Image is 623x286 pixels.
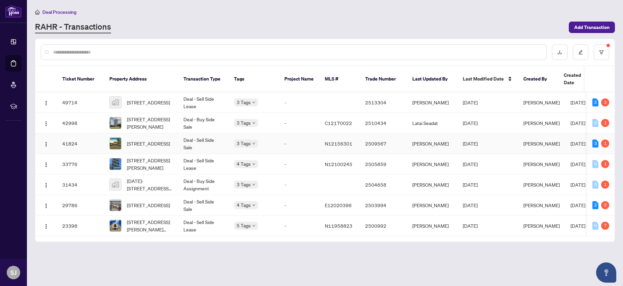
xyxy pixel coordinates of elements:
[325,120,352,126] span: C12170022
[127,201,170,209] span: [STREET_ADDRESS]
[325,223,352,229] span: N11958823
[237,201,251,209] span: 4 Tags
[41,138,51,149] button: Logo
[104,66,178,92] th: Property Address
[570,223,585,229] span: [DATE]
[407,174,457,195] td: [PERSON_NAME]
[127,177,173,192] span: [DATE]-[STREET_ADDRESS][PERSON_NAME]
[552,44,567,60] button: download
[127,116,173,130] span: [STREET_ADDRESS][PERSON_NAME]
[457,66,518,92] th: Last Modified Date
[279,216,319,236] td: -
[237,222,251,229] span: 5 Tags
[110,97,121,108] img: thumbnail-img
[463,120,478,126] span: [DATE]
[325,161,352,167] span: N12100245
[360,133,407,154] td: 2509567
[110,158,121,170] img: thumbnail-img
[319,66,360,92] th: MLS #
[463,182,478,188] span: [DATE]
[178,216,229,236] td: Deal - Sell Side Lease
[43,203,49,209] img: Logo
[110,179,121,190] img: thumbnail-img
[407,92,457,113] td: [PERSON_NAME]
[463,75,504,83] span: Last Modified Date
[229,66,279,92] th: Tags
[601,181,609,189] div: 1
[127,157,173,171] span: [STREET_ADDRESS][PERSON_NAME]
[601,98,609,106] div: 3
[127,218,173,233] span: [STREET_ADDRESS][PERSON_NAME][PERSON_NAME]
[523,140,560,147] span: [PERSON_NAME]
[279,174,319,195] td: -
[463,223,478,229] span: [DATE]
[360,92,407,113] td: 2513304
[41,97,51,108] button: Logo
[407,216,457,236] td: [PERSON_NAME]
[463,202,478,208] span: [DATE]
[41,200,51,211] button: Logo
[237,98,251,106] span: 3 Tags
[252,121,255,125] span: down
[41,220,51,231] button: Logo
[596,262,616,283] button: Open asap
[43,224,49,229] img: Logo
[43,141,49,147] img: Logo
[57,154,104,174] td: 33776
[178,174,229,195] td: Deal - Buy Side Assignment
[41,159,51,169] button: Logo
[42,9,76,15] span: Deal Processing
[35,21,111,33] a: RAHR - Transactions
[110,220,121,231] img: thumbnail-img
[279,133,319,154] td: -
[252,203,255,207] span: down
[57,216,104,236] td: 23398
[570,161,585,167] span: [DATE]
[592,181,598,189] div: 0
[41,179,51,190] button: Logo
[569,22,615,33] button: Add Transaction
[252,183,255,186] span: down
[43,162,49,167] img: Logo
[463,140,478,147] span: [DATE]
[360,174,407,195] td: 2504658
[558,66,605,92] th: Created Date
[237,139,251,147] span: 3 Tags
[252,162,255,166] span: down
[237,119,251,127] span: 3 Tags
[252,224,255,227] span: down
[570,140,585,147] span: [DATE]
[43,183,49,188] img: Logo
[127,140,170,147] span: [STREET_ADDRESS]
[463,99,478,105] span: [DATE]
[594,44,609,60] button: filter
[252,142,255,145] span: down
[592,119,598,127] div: 0
[570,202,585,208] span: [DATE]
[325,140,352,147] span: N12156301
[523,99,560,105] span: [PERSON_NAME]
[557,50,562,55] span: download
[237,160,251,168] span: 4 Tags
[57,92,104,113] td: 49714
[601,222,609,230] div: 7
[573,44,588,60] button: edit
[407,133,457,154] td: [PERSON_NAME]
[523,161,560,167] span: [PERSON_NAME]
[570,182,585,188] span: [DATE]
[325,202,352,208] span: E12020396
[41,118,51,128] button: Logo
[110,199,121,211] img: thumbnail-img
[178,195,229,216] td: Deal - Sell Side Sale
[5,5,22,18] img: logo
[407,113,457,133] td: Latai Seadat
[57,113,104,133] td: 42998
[178,113,229,133] td: Deal - Buy Side Sale
[574,22,610,33] span: Add Transaction
[252,101,255,104] span: down
[110,138,121,149] img: thumbnail-img
[178,66,229,92] th: Transaction Type
[360,195,407,216] td: 2503994
[279,66,319,92] th: Project Name
[279,195,319,216] td: -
